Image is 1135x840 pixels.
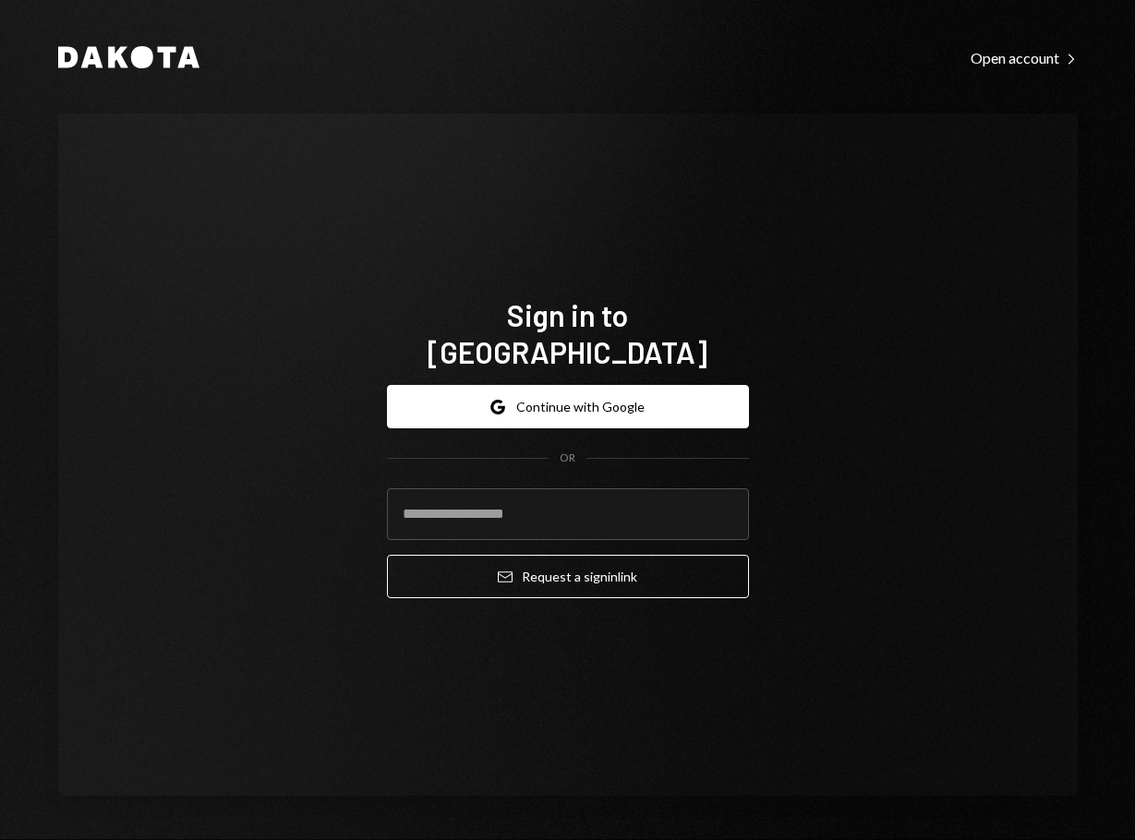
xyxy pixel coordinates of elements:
div: Open account [971,49,1078,67]
a: Open account [971,47,1078,67]
div: OR [560,450,575,466]
button: Request a signinlink [387,555,749,598]
button: Continue with Google [387,385,749,428]
h1: Sign in to [GEOGRAPHIC_DATA] [387,296,749,370]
